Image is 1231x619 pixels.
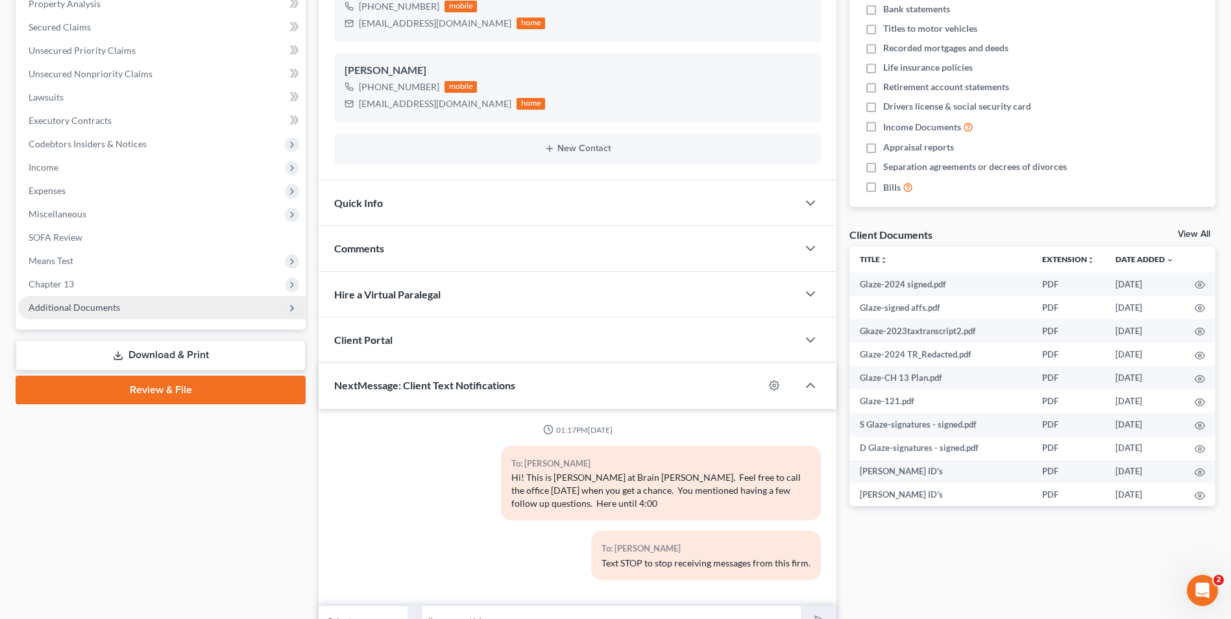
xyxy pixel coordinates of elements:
div: [PHONE_NUMBER] [359,80,439,93]
span: Separation agreements or decrees of divorces [883,160,1067,173]
span: Miscellaneous [29,208,86,219]
div: To: [PERSON_NAME] [511,456,811,471]
div: [PERSON_NAME] [345,63,811,79]
td: Glaze-CH 13 Plan.pdf [849,366,1032,389]
iframe: Intercom live chat [1187,575,1218,606]
div: [EMAIL_ADDRESS][DOMAIN_NAME] [359,97,511,110]
a: Extensionunfold_more [1042,254,1095,264]
td: [DATE] [1105,483,1184,507]
td: PDF [1032,273,1105,296]
td: [DATE] [1105,273,1184,296]
i: unfold_more [1087,256,1095,264]
div: Hi! This is [PERSON_NAME] at Brain [PERSON_NAME]. Feel free to call the office [DATE] when you ge... [511,471,811,510]
span: Income [29,162,58,173]
span: Unsecured Nonpriority Claims [29,68,152,79]
span: Titles to motor vehicles [883,22,977,35]
span: Lawsuits [29,91,64,103]
a: View All [1178,230,1210,239]
a: Review & File [16,376,306,404]
a: Unsecured Priority Claims [18,39,306,62]
td: PDF [1032,366,1105,389]
td: [PERSON_NAME] ID's [849,483,1032,507]
td: [DATE] [1105,366,1184,389]
td: Glaze-2024 signed.pdf [849,273,1032,296]
td: [DATE] [1105,296,1184,319]
td: PDF [1032,437,1105,460]
div: mobile [445,81,477,93]
td: [DATE] [1105,319,1184,343]
span: SOFA Review [29,232,82,243]
td: PDF [1032,413,1105,436]
td: [DATE] [1105,460,1184,483]
div: Text STOP to stop receiving messages from this firm. [602,557,811,570]
td: PDF [1032,296,1105,319]
td: [DATE] [1105,389,1184,413]
span: Bank statements [883,3,950,16]
span: Drivers license & social security card [883,100,1031,113]
td: PDF [1032,319,1105,343]
div: home [517,18,545,29]
div: Client Documents [849,228,932,241]
a: Secured Claims [18,16,306,39]
a: SOFA Review [18,226,306,249]
button: New Contact [345,143,811,154]
td: Gkaze-2023taxtranscript2.pdf [849,319,1032,343]
span: Hire a Virtual Paralegal [334,288,441,300]
i: expand_more [1166,256,1174,264]
span: Income Documents [883,121,961,134]
span: 2 [1213,575,1224,585]
div: To: [PERSON_NAME] [602,541,811,556]
i: unfold_more [880,256,888,264]
div: [EMAIL_ADDRESS][DOMAIN_NAME] [359,17,511,30]
span: Comments [334,242,384,254]
span: Means Test [29,255,73,266]
div: home [517,98,545,110]
span: Appraisal reports [883,141,954,154]
td: [PERSON_NAME] ID's [849,460,1032,483]
td: Glaze-2024 TR_Redacted.pdf [849,343,1032,366]
a: Unsecured Nonpriority Claims [18,62,306,86]
span: Additional Documents [29,302,120,313]
td: Glaze-121.pdf [849,389,1032,413]
td: PDF [1032,389,1105,413]
span: Quick Info [334,197,383,209]
td: Glaze-signed affs.pdf [849,296,1032,319]
span: Retirement account statements [883,80,1009,93]
td: PDF [1032,343,1105,366]
span: Executory Contracts [29,115,112,126]
span: Recorded mortgages and deeds [883,42,1008,55]
span: Chapter 13 [29,278,74,289]
a: Date Added expand_more [1115,254,1174,264]
td: S Glaze-signatures - signed.pdf [849,413,1032,436]
td: PDF [1032,460,1105,483]
td: [DATE] [1105,343,1184,366]
td: [DATE] [1105,413,1184,436]
span: Unsecured Priority Claims [29,45,136,56]
td: [DATE] [1105,437,1184,460]
td: D Glaze-signatures - signed.pdf [849,437,1032,460]
a: Titleunfold_more [860,254,888,264]
span: Client Portal [334,334,393,346]
td: PDF [1032,483,1105,507]
a: Download & Print [16,340,306,370]
span: Life insurance policies [883,61,973,74]
div: 01:17PM[DATE] [334,424,821,435]
span: Secured Claims [29,21,91,32]
span: Expenses [29,185,66,196]
div: mobile [445,1,477,12]
span: NextMessage: Client Text Notifications [334,379,515,391]
span: Bills [883,181,901,194]
a: Lawsuits [18,86,306,109]
span: Codebtors Insiders & Notices [29,138,147,149]
a: Executory Contracts [18,109,306,132]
